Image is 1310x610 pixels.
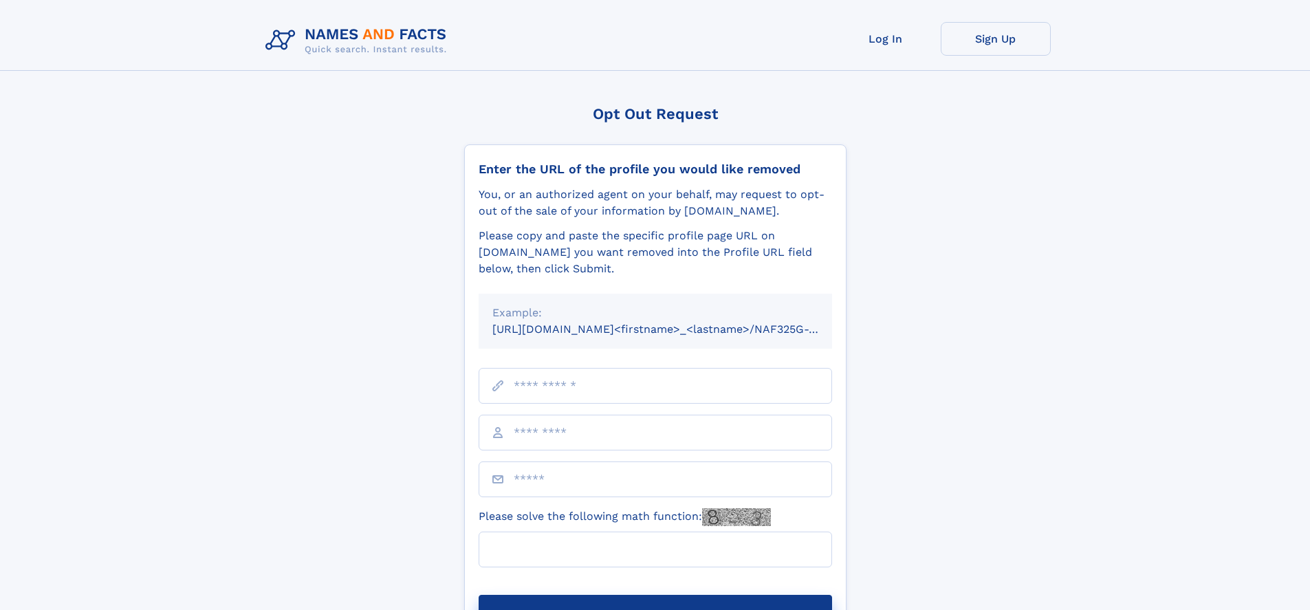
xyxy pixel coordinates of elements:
[941,22,1051,56] a: Sign Up
[492,305,818,321] div: Example:
[831,22,941,56] a: Log In
[479,186,832,219] div: You, or an authorized agent on your behalf, may request to opt-out of the sale of your informatio...
[260,22,458,59] img: Logo Names and Facts
[492,323,858,336] small: [URL][DOMAIN_NAME]<firstname>_<lastname>/NAF325G-xxxxxxxx
[479,228,832,277] div: Please copy and paste the specific profile page URL on [DOMAIN_NAME] you want removed into the Pr...
[479,162,832,177] div: Enter the URL of the profile you would like removed
[464,105,847,122] div: Opt Out Request
[479,508,771,526] label: Please solve the following math function:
